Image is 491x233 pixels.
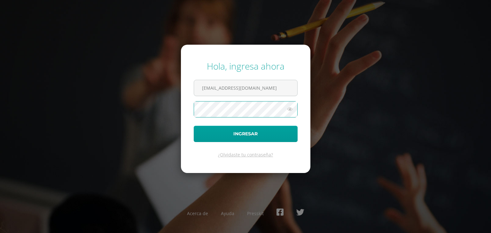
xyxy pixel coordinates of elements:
a: Presskit [247,210,264,216]
div: Hola, ingresa ahora [194,60,298,72]
a: Ayuda [221,210,234,216]
a: ¿Olvidaste tu contraseña? [218,152,273,158]
input: Correo electrónico o usuario [194,80,297,96]
a: Acerca de [187,210,208,216]
button: Ingresar [194,126,298,142]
